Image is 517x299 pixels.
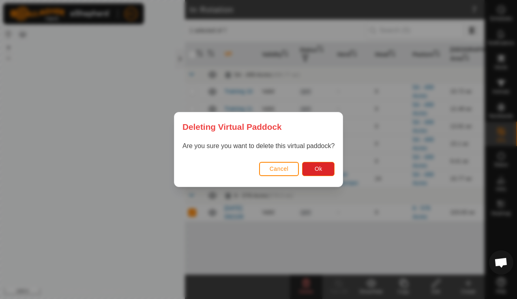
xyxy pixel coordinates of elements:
[302,162,335,176] button: Ok
[182,141,335,151] p: Are you sure you want to delete this virtual paddock?
[270,166,289,172] span: Cancel
[182,120,282,133] span: Deleting Virtual Paddock
[489,250,513,275] div: Open chat
[315,166,322,172] span: Ok
[259,162,299,176] button: Cancel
